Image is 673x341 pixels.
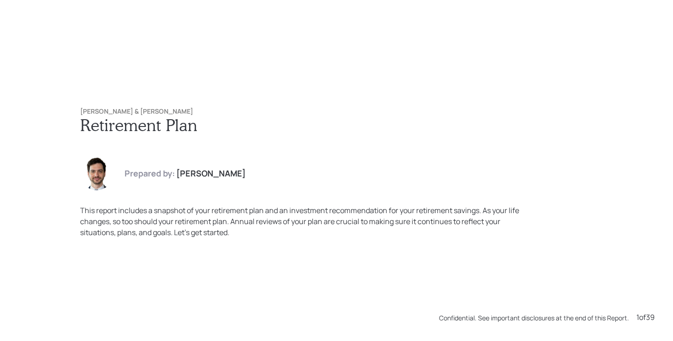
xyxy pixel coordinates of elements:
[125,169,175,179] h4: Prepared by:
[439,313,629,323] div: Confidential. See important disclosures at the end of this Report.
[80,157,113,190] img: jonah-coleman-headshot.png
[80,115,593,135] h1: Retirement Plan
[176,169,246,179] h4: [PERSON_NAME]
[80,205,534,238] div: This report includes a snapshot of your retirement plan and an investment recommendation for your...
[636,312,655,323] div: 1 of 39
[80,108,593,115] h6: [PERSON_NAME] & [PERSON_NAME]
